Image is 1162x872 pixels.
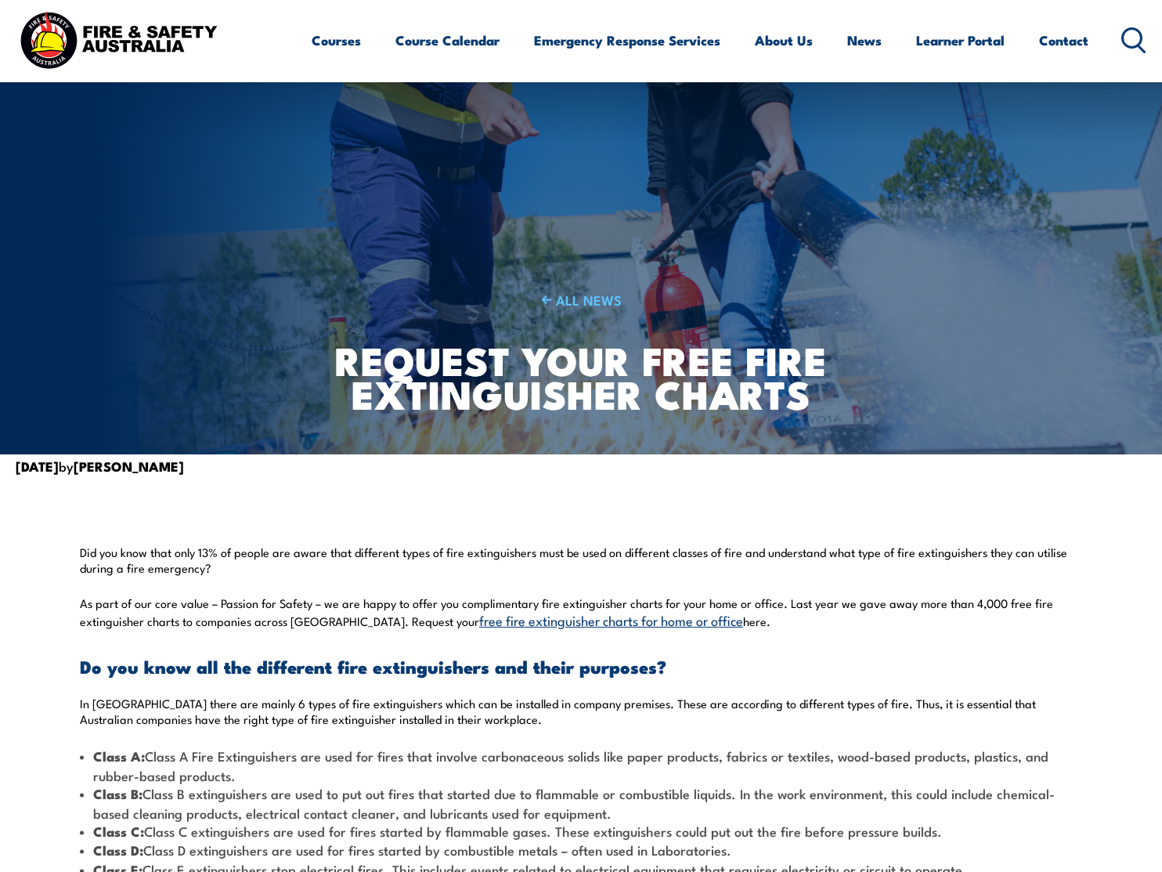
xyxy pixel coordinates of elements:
strong: Class B: [93,783,143,804]
span: by [16,456,184,476]
strong: [DATE] [16,456,59,476]
a: Emergency Response Services [534,20,720,61]
li: Class C extinguishers are used for fires started by flammable gases. These extinguishers could pu... [80,822,1082,841]
a: About Us [755,20,813,61]
a: ALL NEWS [273,291,890,309]
a: Learner Portal [916,20,1005,61]
strong: Class A: [93,746,145,766]
h1: Request Your Free Fire Extinguisher Charts [273,342,890,410]
p: As part of our core value – Passion for Safety – we are happy to offer you complimentary fire ext... [80,595,1082,629]
a: News [847,20,882,61]
strong: [PERSON_NAME] [74,456,184,476]
strong: Class C: [93,821,144,841]
p: In [GEOGRAPHIC_DATA] there are mainly 6 types of fire extinguishers which can be installed in com... [80,696,1082,727]
a: Courses [312,20,361,61]
li: Class D extinguishers are used for fires started by combustible metals – often used in Laboratories. [80,841,1082,859]
h3: Do you know all the different fire extinguishers and their purposes? [80,657,1082,675]
li: Class B extinguishers are used to put out fires that started due to flammable or combustible liqu... [80,784,1082,822]
strong: Class D: [93,840,143,860]
a: Course Calendar [395,20,500,61]
li: Class A Fire Extinguishers are used for fires that involve carbonaceous solids like paper product... [80,747,1082,784]
p: Did you know that only 13% of people are aware that different types of fire extinguishers must be... [80,545,1082,576]
a: Contact [1039,20,1088,61]
a: free fire extinguisher charts for home or office [479,610,743,629]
